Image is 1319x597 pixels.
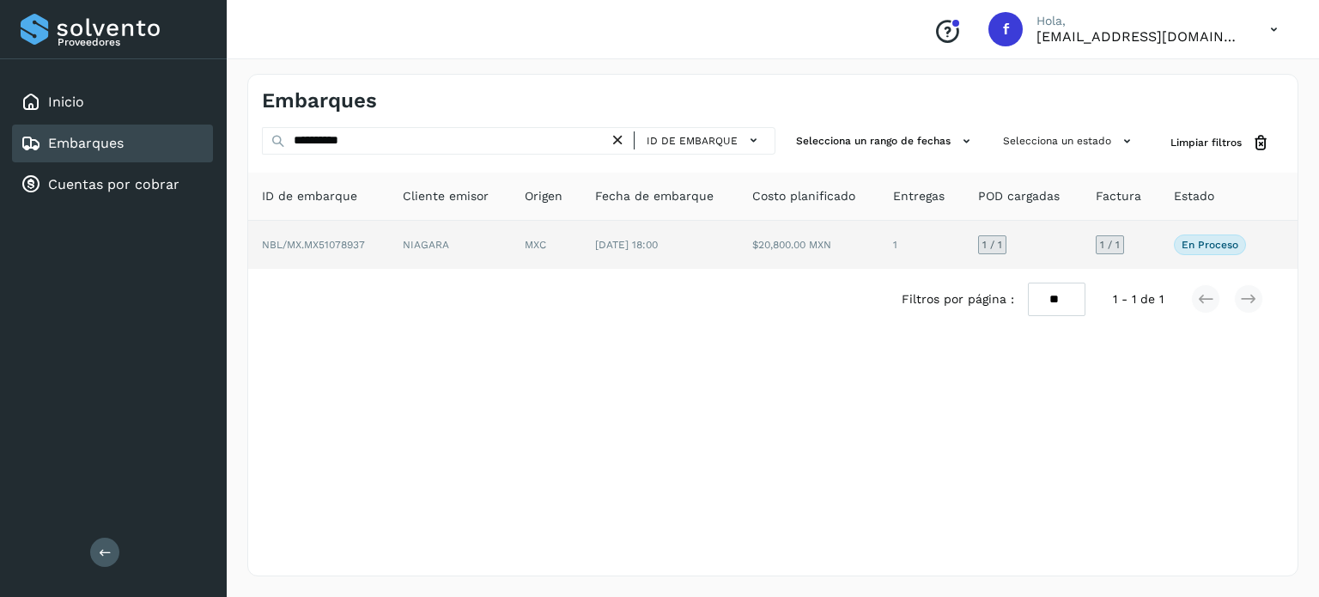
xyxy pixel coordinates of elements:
a: Inicio [48,94,84,110]
h4: Embarques [262,88,377,113]
span: Entregas [893,187,945,205]
p: fyc3@mexamerik.com [1036,28,1243,45]
td: NIAGARA [389,221,511,269]
span: Cliente emisor [403,187,489,205]
a: Cuentas por cobrar [48,176,179,192]
span: Costo planificado [752,187,855,205]
span: [DATE] 18:00 [595,239,658,251]
span: Estado [1174,187,1214,205]
td: 1 [879,221,964,269]
span: 1 / 1 [982,240,1002,250]
p: Proveedores [58,36,206,48]
td: $20,800.00 MXN [739,221,879,269]
span: Factura [1096,187,1141,205]
td: MXC [511,221,581,269]
span: Filtros por página : [902,290,1014,308]
span: ID de embarque [647,133,738,149]
span: ID de embarque [262,187,357,205]
button: Selecciona un estado [996,127,1143,155]
div: Cuentas por cobrar [12,166,213,204]
p: En proceso [1182,239,1238,251]
p: Hola, [1036,14,1243,28]
button: Selecciona un rango de fechas [789,127,982,155]
button: Limpiar filtros [1157,127,1284,159]
div: Inicio [12,83,213,121]
span: 1 - 1 de 1 [1113,290,1164,308]
span: NBL/MX.MX51078937 [262,239,365,251]
span: Fecha de embarque [595,187,714,205]
span: Limpiar filtros [1170,135,1242,150]
a: Embarques [48,135,124,151]
span: Origen [525,187,562,205]
span: POD cargadas [978,187,1060,205]
button: ID de embarque [641,128,768,153]
div: Embarques [12,125,213,162]
span: 1 / 1 [1100,240,1120,250]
